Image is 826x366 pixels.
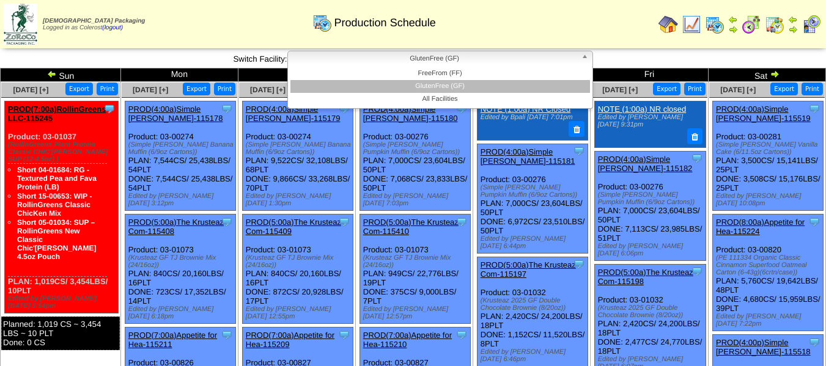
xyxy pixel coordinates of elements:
[1,317,120,350] div: Planned: 1,019 CS ~ 3,454 LBS ~ 10 PLT Done: 0 CS
[312,13,332,32] img: calendarprod.gif
[221,103,233,115] img: Tooltip
[4,4,37,45] img: zoroco-logo-small.webp
[477,257,588,366] div: Product: 03-01032 PLAN: 2,420CS / 24,200LBS / 18PLT DONE: 1,152CS / 11,520LBS / 8PLT
[716,104,811,123] a: PROD(4:00a)Simple [PERSON_NAME]-115519
[594,151,706,260] div: Product: 03-00276 PLAN: 7,000CS / 23,604LBS / 50PLT DONE: 7,113CS / 23,985LBS / 51PLT
[716,254,823,276] div: (PE 111334 Organic Classic Cinnamon Superfood Oatmeal Carton (6-43g)(6crtn/case))
[1,68,121,82] td: Sun
[238,68,355,82] td: Tue
[125,214,235,324] div: Product: 03-01073 PLAN: 840CS / 20,160LBS / 16PLT DONE: 723CS / 17,352LBS / 14PLT
[691,265,703,277] img: Tooltip
[712,214,823,331] div: Product: 03-00820 PLAN: 5,760CS / 19,642LBS / 48PLT DONE: 4,680CS / 15,959LBS / 39PLT
[598,243,706,257] div: Edited by [PERSON_NAME] [DATE] 6:06pm
[716,141,823,156] div: (Simple [PERSON_NAME] Vanilla Cake (6/11.5oz Cartons))
[691,152,703,164] img: Tooltip
[770,82,798,95] button: Export
[128,104,223,123] a: PROD(4:00a)Simple [PERSON_NAME]-115178
[128,306,235,320] div: Edited by [PERSON_NAME] [DATE] 6:18pm
[728,24,738,34] img: arrowright.gif
[103,103,116,115] img: Tooltip
[246,104,341,123] a: PROD(4:00a)Simple [PERSON_NAME]-115179
[455,216,468,228] img: Tooltip
[788,15,798,24] img: arrowleft.gif
[716,218,805,236] a: PROD(8:00a)Appetite for Hea-115224
[221,329,233,341] img: Tooltip
[125,101,235,211] div: Product: 03-00274 PLAN: 7,544CS / 25,438LBS / 54PLT DONE: 7,544CS / 25,438LBS / 54PLT
[17,218,97,261] a: Short 05-01034: SUP – RollinGreens New Classic Chic'[PERSON_NAME] 4.5oz Pouch
[250,86,286,94] a: [DATE] [+]
[8,295,118,310] div: Edited by [PERSON_NAME] [DATE] 3:54pm
[97,82,118,95] button: Print
[705,15,725,34] img: calendarprod.gif
[360,214,470,324] div: Product: 03-01073 PLAN: 949CS / 22,776LBS / 19PLT DONE: 375CS / 9,000LBS / 7PLT
[334,16,436,29] span: Production Schedule
[128,141,235,156] div: (Simple [PERSON_NAME] Banana Muffin (6/9oz Cartons))
[716,192,823,207] div: Edited by [PERSON_NAME] [DATE] 10:08pm
[765,15,784,34] img: calendarinout.gif
[682,15,701,34] img: line_graph.gif
[720,86,756,94] a: [DATE] [+]
[8,104,106,123] a: PROD(7:00a)RollinGreens LLC-115245
[808,103,820,115] img: Tooltip
[360,101,470,211] div: Product: 03-00276 PLAN: 7,000CS / 23,604LBS / 50PLT DONE: 7,068CS / 23,833LBS / 50PLT
[602,86,638,94] a: [DATE] [+]
[598,191,706,206] div: (Simple [PERSON_NAME] Pumpkin Muffin (6/9oz Cartons))
[716,338,811,356] a: PROD(4:00p)Simple [PERSON_NAME]-115518
[573,145,585,157] img: Tooltip
[221,216,233,228] img: Tooltip
[133,86,168,94] a: [DATE] [+]
[687,128,703,144] button: Delete Note
[598,114,702,128] div: Edited by [PERSON_NAME] [DATE] 9:31pm
[246,306,353,320] div: Edited by [PERSON_NAME] [DATE] 12:55pm
[43,18,145,31] span: Logged in as Colerost
[363,192,470,207] div: Edited by [PERSON_NAME] [DATE] 7:03pm
[242,214,353,324] div: Product: 03-01073 PLAN: 840CS / 20,160LBS / 16PLT DONE: 872CS / 20,928LBS / 17PLT
[598,104,687,114] a: NOTE (1:00a) NR closed
[684,82,706,95] button: Print
[728,15,738,24] img: arrowleft.gif
[242,101,353,211] div: Product: 03-00274 PLAN: 9,522CS / 32,108LBS / 68PLT DONE: 9,866CS / 33,268LBS / 70PLT
[363,218,459,236] a: PROD(5:00a)The Krusteaz Com-115410
[8,141,118,163] div: (RollinGreens Plant Protein Classic CHIC'[PERSON_NAME] SUP (12-4.5oz) )
[363,331,452,349] a: PROD(7:00a)Appetite for Hea-115210
[808,216,820,228] img: Tooltip
[290,67,590,80] li: FreeFrom (FF)
[598,268,693,286] a: PROD(5:00a)The Krusteaz Com-115198
[17,166,97,191] a: Short 04-01684: RG - Textured Pea and Fava Protein (LB)
[128,218,224,236] a: PROD(5:00a)The Krusteaz Com-115408
[338,329,350,341] img: Tooltip
[481,297,588,312] div: (Krusteaz 2025 GF Double Chocolate Brownie (8/20oz))
[13,86,48,94] a: [DATE] [+]
[293,51,577,66] span: GlutenFree (GF)
[716,313,823,328] div: Edited by [PERSON_NAME] [DATE] 7:22pm
[5,101,119,313] div: Product: 03-01037 PLAN: 1,019CS / 3,454LBS / 10PLT
[128,331,217,349] a: PROD(7:00a)Appetite for Hea-115211
[802,82,823,95] button: Print
[17,192,92,218] a: Short 15-00653: WIP - RollinGreens Classic ChicKen Mix
[120,68,238,82] td: Mon
[363,104,458,123] a: PROD(4:00a)Simple [PERSON_NAME]-115180
[481,147,575,166] a: PROD(4:00a)Simple [PERSON_NAME]-115181
[65,82,93,95] button: Export
[47,69,57,79] img: arrowleft.gif
[455,329,468,341] img: Tooltip
[481,184,588,199] div: (Simple [PERSON_NAME] Pumpkin Muffin (6/9oz Cartons))
[658,15,678,34] img: home.gif
[363,254,470,269] div: (Krusteaz GF TJ Brownie Mix (24/16oz))
[481,114,583,121] div: Edited by Bpali [DATE] 7:01pm
[481,260,576,279] a: PROD(5:00a)The Krusteaz Com-115197
[128,254,235,269] div: (Krusteaz GF TJ Brownie Mix (24/16oz))
[481,104,570,114] a: NOTE (1:00a) NR Closed
[246,254,353,269] div: (Krusteaz GF TJ Brownie Mix (24/16oz))
[712,101,823,211] div: Product: 03-00281 PLAN: 3,500CS / 15,141LBS / 25PLT DONE: 3,508CS / 15,176LBS / 25PLT
[708,68,825,82] td: Sat
[246,331,334,349] a: PROD(7:00a)Appetite for Hea-115209
[246,192,353,207] div: Edited by [PERSON_NAME] [DATE] 1:30pm
[770,69,780,79] img: arrowright.gif
[290,93,590,106] li: All Facilities
[338,216,350,228] img: Tooltip
[128,192,235,207] div: Edited by [PERSON_NAME] [DATE] 3:12pm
